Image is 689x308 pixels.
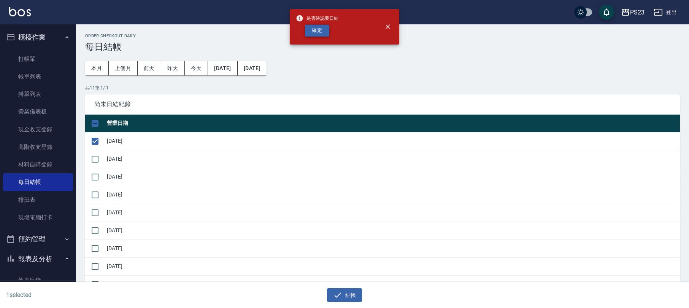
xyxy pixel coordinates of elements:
[109,61,138,75] button: 上個月
[3,68,73,85] a: 帳單列表
[161,61,185,75] button: 昨天
[85,85,680,91] p: 共 11 筆, 1 / 1
[327,288,362,302] button: 結帳
[138,61,161,75] button: 前天
[3,229,73,249] button: 預約管理
[3,156,73,173] a: 材料自購登錄
[630,8,645,17] div: PS23
[9,7,31,16] img: Logo
[3,191,73,209] a: 排班表
[3,138,73,156] a: 高階收支登錄
[651,5,680,19] button: 登出
[305,25,329,37] button: 確定
[105,257,680,275] td: [DATE]
[105,115,680,132] th: 營業日期
[238,61,267,75] button: [DATE]
[208,61,237,75] button: [DATE]
[3,209,73,226] a: 現場電腦打卡
[3,85,73,103] a: 掛單列表
[618,5,648,20] button: PS23
[3,121,73,138] a: 現金收支登錄
[94,101,671,108] span: 尚未日結紀錄
[105,132,680,150] td: [DATE]
[296,14,338,22] span: 是否確認要日結
[105,275,680,293] td: [DATE]
[85,61,109,75] button: 本月
[3,27,73,47] button: 櫃檯作業
[3,103,73,120] a: 營業儀表板
[105,168,680,186] td: [DATE]
[85,41,680,52] h3: 每日結帳
[3,249,73,269] button: 報表及分析
[3,271,73,289] a: 報表目錄
[105,239,680,257] td: [DATE]
[3,50,73,68] a: 打帳單
[6,290,171,300] h6: 1 selected
[85,34,680,38] h2: Order checkout daily
[105,204,680,222] td: [DATE]
[105,186,680,204] td: [DATE]
[3,173,73,191] a: 每日結帳
[105,150,680,168] td: [DATE]
[379,18,396,35] button: close
[185,61,208,75] button: 今天
[599,5,614,20] button: save
[105,222,680,239] td: [DATE]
